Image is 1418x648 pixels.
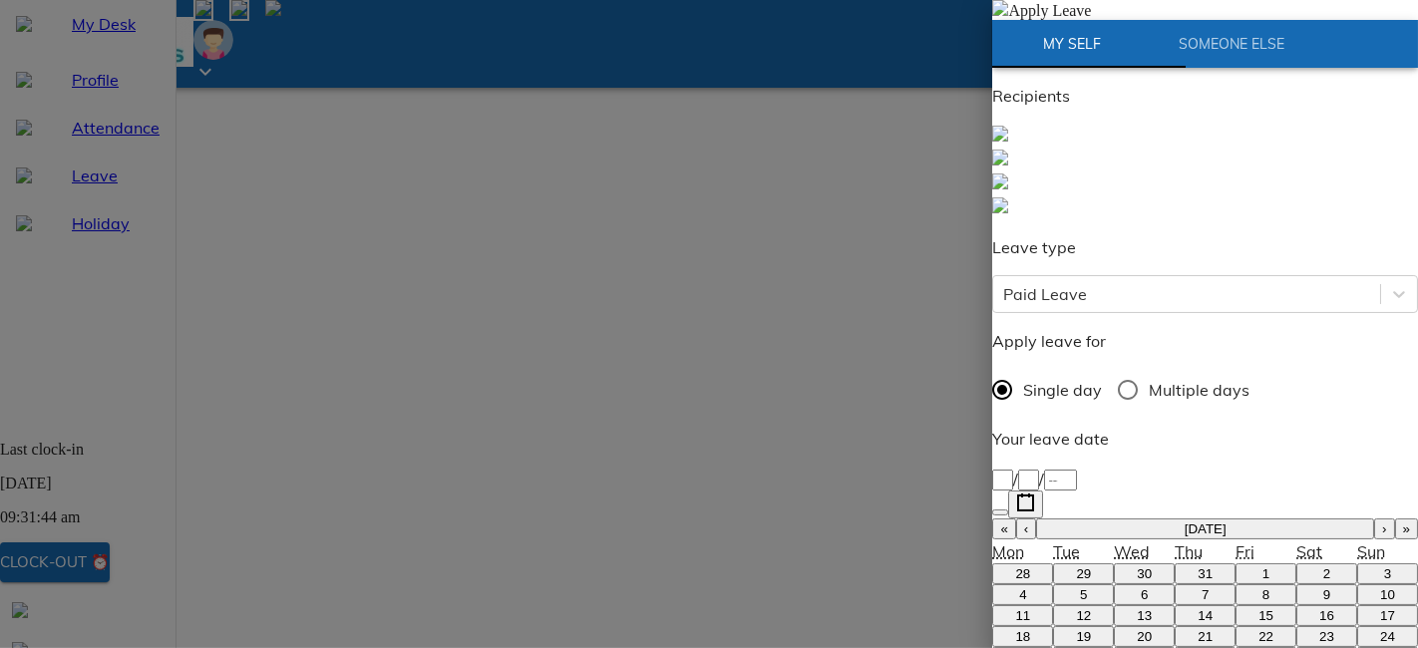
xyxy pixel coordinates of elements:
abbr: August 24, 2025 [1380,629,1395,644]
button: August 24, 2025 [1357,626,1418,647]
abbr: August 13, 2025 [1137,608,1152,623]
div: Paid Leave [1003,282,1087,306]
button: August 8, 2025 [1236,584,1296,605]
abbr: August 5, 2025 [1080,587,1087,602]
button: August 3, 2025 [1357,563,1418,584]
abbr: Sunday [1357,541,1385,561]
button: August 20, 2025 [1114,626,1175,647]
button: August 4, 2025 [992,584,1053,605]
button: July 29, 2025 [1053,563,1114,584]
abbr: August 2, 2025 [1323,566,1330,581]
abbr: August 20, 2025 [1137,629,1152,644]
button: August 22, 2025 [1236,626,1296,647]
abbr: July 28, 2025 [1015,566,1030,581]
abbr: August 12, 2025 [1076,608,1091,623]
span: / [1013,469,1018,488]
button: [DATE] [1036,518,1374,539]
abbr: August 3, 2025 [1384,566,1391,581]
button: › [1374,518,1394,539]
button: August 7, 2025 [1175,584,1236,605]
input: -- [992,470,1013,490]
button: August 6, 2025 [1114,584,1175,605]
button: « [992,518,1015,539]
img: defaultEmp.0e2b4d71.svg [992,197,1008,213]
abbr: August 9, 2025 [1323,587,1330,602]
button: August 19, 2025 [1053,626,1114,647]
span: Your leave date [992,429,1109,449]
abbr: August 21, 2025 [1198,629,1213,644]
abbr: Thursday [1175,541,1203,561]
a: Harsha Marigowda [992,195,1418,219]
button: August 14, 2025 [1175,605,1236,626]
input: -- [1018,470,1039,490]
input: ---- [1044,470,1077,490]
abbr: August 22, 2025 [1258,629,1273,644]
button: August 12, 2025 [1053,605,1114,626]
abbr: Saturday [1296,541,1322,561]
div: daytype [992,369,1418,411]
abbr: August 16, 2025 [1319,608,1334,623]
button: August 9, 2025 [1296,584,1357,605]
p: Leave type [992,235,1418,259]
abbr: August 17, 2025 [1380,608,1395,623]
button: » [1395,518,1418,539]
abbr: August 14, 2025 [1198,608,1213,623]
button: August 16, 2025 [1296,605,1357,626]
span: Someone Else [1164,32,1299,57]
abbr: Monday [992,541,1024,561]
img: defaultEmp.0e2b4d71.svg [992,173,1008,189]
img: defaultEmp.0e2b4d71.svg [992,150,1008,165]
button: August 1, 2025 [1236,563,1296,584]
abbr: August 11, 2025 [1015,608,1030,623]
button: August 21, 2025 [1175,626,1236,647]
a: Sumhr Admin [992,148,1418,171]
span: My Self [1004,32,1140,57]
span: Multiple days [1149,378,1249,402]
a: Kriti Agarwal [992,124,1418,148]
abbr: August 23, 2025 [1319,629,1334,644]
abbr: Tuesday [1053,541,1080,561]
abbr: August 1, 2025 [1262,566,1269,581]
abbr: July 30, 2025 [1137,566,1152,581]
span: Recipients [992,86,1070,106]
abbr: August 19, 2025 [1076,629,1091,644]
abbr: August 4, 2025 [1019,587,1026,602]
button: August 5, 2025 [1053,584,1114,605]
button: August 2, 2025 [1296,563,1357,584]
button: August 23, 2025 [1296,626,1357,647]
button: August 17, 2025 [1357,605,1418,626]
abbr: July 31, 2025 [1198,566,1213,581]
button: July 31, 2025 [1175,563,1236,584]
button: August 18, 2025 [992,626,1053,647]
abbr: August 6, 2025 [1141,587,1148,602]
button: August 11, 2025 [992,605,1053,626]
button: ‹ [1016,518,1036,539]
span: Single day [1023,378,1102,402]
a: Shreya Goyal [992,171,1418,195]
button: August 15, 2025 [1236,605,1296,626]
img: defaultEmp.0e2b4d71.svg [992,126,1008,142]
abbr: August 7, 2025 [1202,587,1209,602]
abbr: August 8, 2025 [1262,587,1269,602]
span: / [1039,469,1044,488]
abbr: August 10, 2025 [1380,587,1395,602]
abbr: July 29, 2025 [1076,566,1091,581]
span: Apply Leave [1008,2,1091,19]
abbr: August 15, 2025 [1258,608,1273,623]
span: Apply leave for [992,331,1106,351]
button: August 13, 2025 [1114,605,1175,626]
button: August 10, 2025 [1357,584,1418,605]
button: July 28, 2025 [992,563,1053,584]
abbr: Wednesday [1114,541,1150,561]
abbr: August 18, 2025 [1015,629,1030,644]
button: July 30, 2025 [1114,563,1175,584]
abbr: Friday [1236,541,1254,561]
